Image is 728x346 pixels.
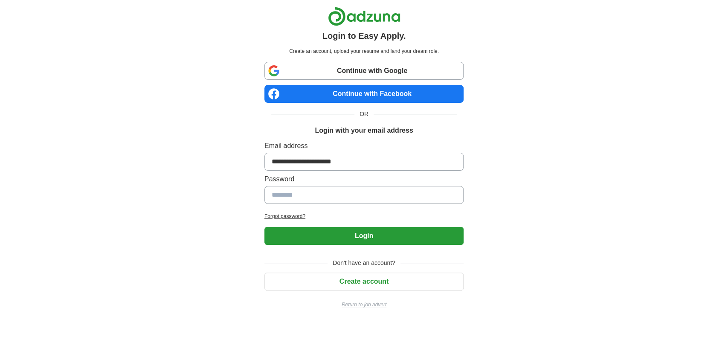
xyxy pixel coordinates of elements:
button: Login [264,227,464,245]
label: Email address [264,141,464,151]
a: Forgot password? [264,212,464,220]
a: Continue with Google [264,62,464,80]
a: Continue with Facebook [264,85,464,103]
a: Return to job advert [264,301,464,308]
button: Create account [264,273,464,291]
span: OR [354,110,374,119]
h1: Login to Easy Apply. [322,29,406,42]
h1: Login with your email address [315,125,413,136]
img: Adzuna logo [328,7,400,26]
p: Create an account, upload your resume and land your dream role. [266,47,462,55]
span: Don't have an account? [328,259,400,267]
a: Create account [264,278,464,285]
label: Password [264,174,464,184]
